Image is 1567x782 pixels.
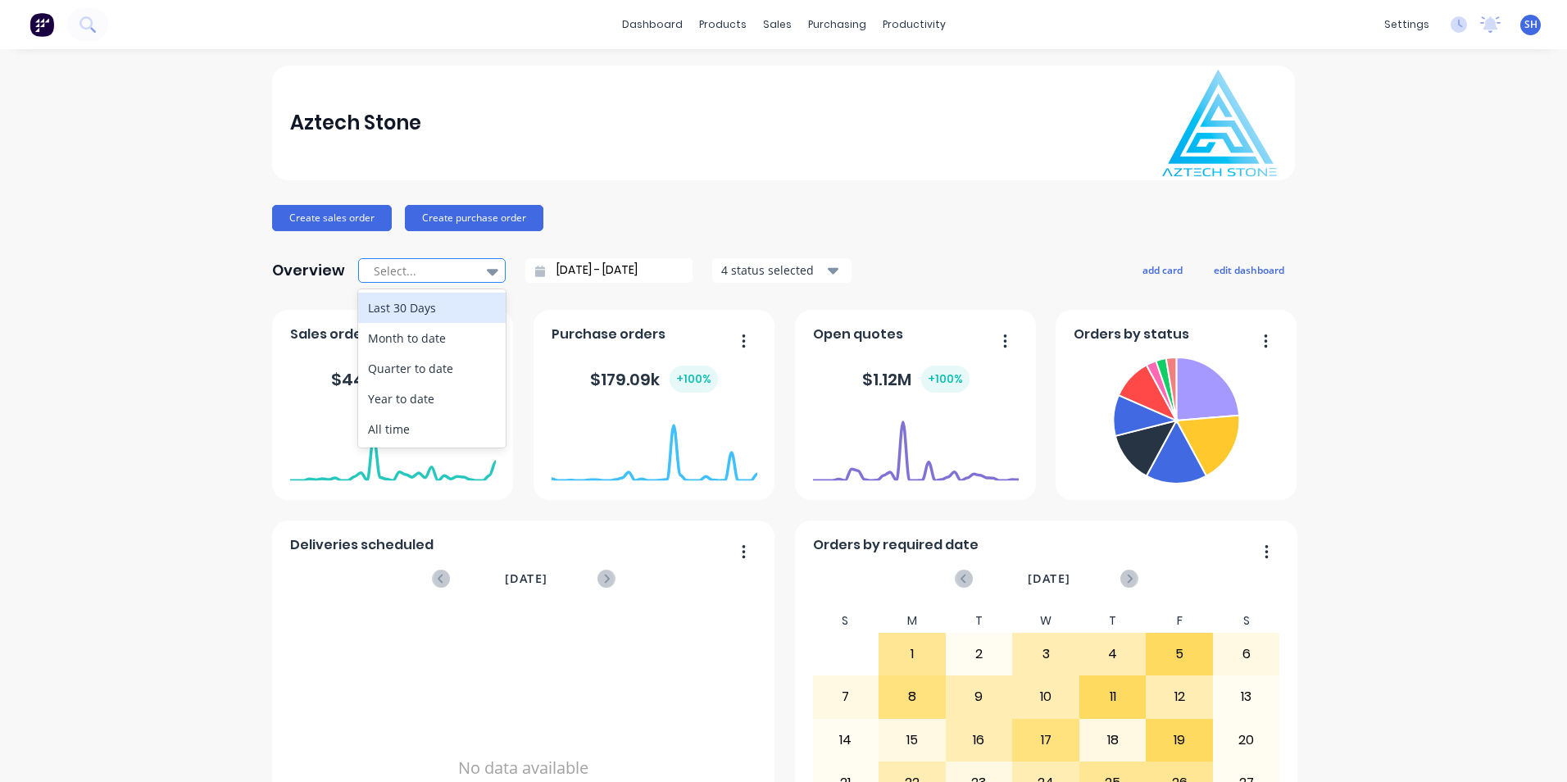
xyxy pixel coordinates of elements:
div: 6 [1214,634,1279,675]
span: [DATE] [505,570,547,588]
div: settings [1376,12,1438,37]
button: Create sales order [272,205,392,231]
div: 10 [1013,676,1079,717]
div: 4 [1080,634,1146,675]
img: Aztech Stone [1162,70,1277,176]
span: Deliveries scheduled [290,535,434,555]
span: [DATE] [1028,570,1070,588]
div: 4 status selected [721,261,824,279]
div: $ 1.12M [862,366,970,393]
div: S [1213,609,1280,633]
div: W [1012,609,1079,633]
div: 20 [1214,720,1279,761]
div: 11 [1080,676,1146,717]
div: F [1146,609,1213,633]
div: Year to date [358,384,506,414]
div: Aztech Stone [290,107,421,139]
div: 15 [879,720,945,761]
button: edit dashboard [1203,259,1295,280]
div: 8 [879,676,945,717]
div: 17 [1013,720,1079,761]
div: + 100 % [921,366,970,393]
div: 16 [947,720,1012,761]
div: M [879,609,946,633]
div: Month to date [358,323,506,353]
div: + 100 % [670,366,718,393]
div: 19 [1147,720,1212,761]
div: S [812,609,879,633]
span: Purchase orders [552,325,665,344]
div: 18 [1080,720,1146,761]
button: Create purchase order [405,205,543,231]
button: add card [1132,259,1193,280]
span: SH [1524,17,1537,32]
div: 1 [879,634,945,675]
span: Orders by status [1074,325,1189,344]
button: 4 status selected [712,258,852,283]
div: $ 447.5k [331,366,455,393]
div: $ 179.09k [590,366,718,393]
div: All time [358,414,506,444]
div: Quarter to date [358,353,506,384]
div: T [946,609,1013,633]
div: 3 [1013,634,1079,675]
div: T [1079,609,1147,633]
div: 9 [947,676,1012,717]
div: products [691,12,755,37]
div: 12 [1147,676,1212,717]
div: 5 [1147,634,1212,675]
div: Last 30 Days [358,293,506,323]
div: 7 [813,676,879,717]
div: Overview [272,254,345,287]
div: sales [755,12,800,37]
div: purchasing [800,12,874,37]
div: 13 [1214,676,1279,717]
span: Open quotes [813,325,903,344]
div: 2 [947,634,1012,675]
div: productivity [874,12,954,37]
img: Factory [30,12,54,37]
span: Sales orders [290,325,375,344]
a: dashboard [614,12,691,37]
div: 14 [813,720,879,761]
